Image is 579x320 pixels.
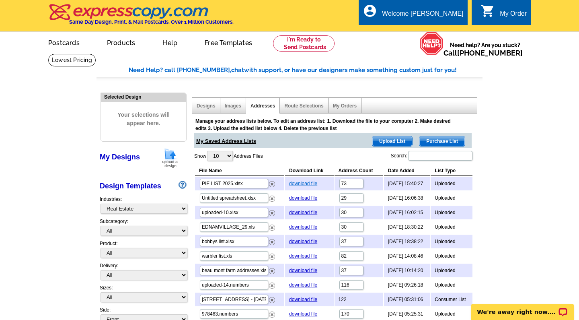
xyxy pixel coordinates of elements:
a: Postcards [35,33,92,52]
iframe: LiveChat chat widget [466,295,579,320]
a: download file [289,282,317,288]
label: Search: [390,150,473,161]
span: Your selections will appear here. [107,103,180,136]
a: Route Selections [284,103,323,109]
a: Help [150,33,190,52]
span: Purchase List [419,136,465,146]
td: [DATE] 09:26:18 [384,278,430,292]
a: Images [225,103,241,109]
span: Upload List [372,136,412,146]
td: Uploaded [431,264,472,277]
a: Remove this list [269,295,275,301]
a: Free Templates [192,33,265,52]
div: My Order [500,10,527,21]
a: download file [289,297,317,302]
img: delete.png [269,297,275,303]
td: [DATE] 10:14:20 [384,264,430,277]
th: File Name [195,166,284,176]
a: download file [289,253,317,259]
div: Product: [100,240,187,262]
td: [DATE] 18:30:22 [384,220,430,234]
img: delete.png [269,181,275,187]
a: Same Day Design, Print, & Mail Postcards. Over 1 Million Customers. [48,10,234,25]
a: shopping_cart My Order [480,9,527,19]
img: design-wizard-help-icon.png [179,181,187,189]
span: chat [231,66,244,74]
img: help [420,32,443,55]
i: account_circle [363,4,377,18]
img: delete.png [269,239,275,245]
td: Uploaded [431,177,472,190]
td: [DATE] 18:38:22 [384,235,430,248]
i: shopping_cart [480,4,495,18]
a: download file [289,268,317,273]
a: My Orders [333,103,357,109]
img: delete.png [269,283,275,289]
a: download file [289,195,317,201]
a: Remove this list [269,266,275,272]
a: Designs [197,103,216,109]
a: download file [289,311,317,317]
td: Uploaded [431,235,472,248]
img: delete.png [269,210,275,216]
a: download file [289,224,317,230]
a: My Designs [100,153,140,161]
th: Date Added [384,166,430,176]
img: delete.png [269,196,275,202]
img: upload-design [160,148,181,168]
th: Address Count [335,166,383,176]
img: delete.png [269,254,275,260]
label: Show Address Files [194,150,263,162]
div: Subcategory: [100,218,187,240]
a: download file [289,239,317,244]
td: [DATE] 05:31:06 [384,293,430,306]
div: Manage your address lists below. To edit an address list: 1. Download the file to your computer 2... [195,118,457,132]
a: Remove this list [269,281,275,287]
img: delete.png [269,312,275,318]
h4: Same Day Design, Print, & Mail Postcards. Over 1 Million Customers. [69,19,234,25]
td: [DATE] 16:06:38 [384,191,430,205]
td: Consumer List [431,293,472,306]
a: [PHONE_NUMBER] [457,49,523,57]
a: Remove this list [269,223,275,229]
td: Uploaded [431,220,472,234]
a: Addresses [250,103,275,109]
td: Uploaded [431,191,472,205]
td: Uploaded [431,278,472,292]
img: delete.png [269,225,275,231]
span: Call [443,49,523,57]
a: Design Templates [100,182,161,190]
a: Remove this list [269,194,275,200]
a: download file [289,210,317,215]
div: Sizes: [100,284,187,306]
td: 122 [335,293,383,306]
a: Remove this list [269,237,275,243]
a: Remove this list [269,209,275,214]
span: Need help? Are you stuck? [443,41,527,57]
input: Search: [408,151,472,161]
div: Welcome [PERSON_NAME] [382,10,463,21]
a: download file [289,181,317,186]
td: Uploaded [431,206,472,219]
a: Remove this list [269,180,275,185]
th: List Type [431,166,472,176]
span: My Saved Address Lists [196,133,256,145]
td: Uploaded [431,249,472,263]
a: Remove this list [269,310,275,316]
a: Products [94,33,148,52]
select: ShowAddress Files [207,151,233,161]
td: [DATE] 15:40:27 [384,177,430,190]
div: Selected Design [101,93,186,101]
img: delete.png [269,268,275,274]
div: Industries: [100,192,187,218]
a: Remove this list [269,252,275,258]
td: [DATE] 14:08:46 [384,249,430,263]
td: [DATE] 16:02:15 [384,206,430,219]
div: Delivery: [100,262,187,284]
div: Need Help? call [PHONE_NUMBER], with support, or have our designers make something custom just fo... [129,66,482,75]
th: Download Link [285,166,333,176]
